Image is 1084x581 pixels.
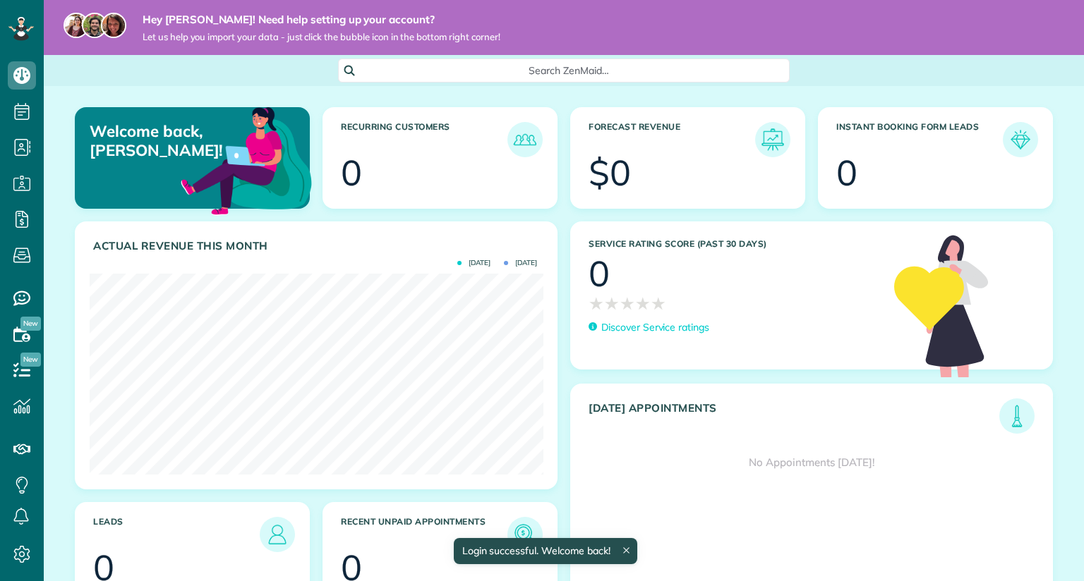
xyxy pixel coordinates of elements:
h3: Actual Revenue this month [93,240,543,252]
h3: Forecast Revenue [589,122,755,157]
img: icon_form_leads-04211a6a04a5b2264e4ee56bc0799ec3eb69b7e499cbb523a139df1d13a81ae0.png [1006,126,1035,154]
span: New [20,317,41,331]
span: ★ [635,291,651,316]
span: Let us help you import your data - just click the bubble icon in the bottom right corner! [143,31,500,43]
strong: Hey [PERSON_NAME]! Need help setting up your account? [143,13,500,27]
h3: Service Rating score (past 30 days) [589,239,880,249]
span: ★ [589,291,604,316]
img: maria-72a9807cf96188c08ef61303f053569d2e2a8a1cde33d635c8a3ac13582a053d.jpg [64,13,89,38]
img: dashboard_welcome-42a62b7d889689a78055ac9021e634bf52bae3f8056760290aed330b23ab8690.png [178,91,315,228]
span: [DATE] [457,259,490,267]
p: Welcome back, [PERSON_NAME]! [90,122,234,159]
div: 0 [589,256,610,291]
div: Login successful. Welcome back! [453,538,637,564]
img: icon_forecast_revenue-8c13a41c7ed35a8dcfafea3cbb826a0462acb37728057bba2d056411b612bbbe.png [759,126,787,154]
img: icon_leads-1bed01f49abd5b7fead27621c3d59655bb73ed531f8eeb49469d10e621d6b896.png [263,520,291,549]
span: [DATE] [504,259,537,267]
div: 0 [341,155,362,190]
h3: [DATE] Appointments [589,402,999,434]
span: ★ [651,291,666,316]
div: No Appointments [DATE]! [571,434,1052,491]
img: jorge-587dff0eeaa6aab1f244e6dc62b8924c3b6ad411094392a53c71c6c4a576187d.jpg [82,13,107,38]
img: michelle-19f622bdf1676172e81f8f8fba1fb50e276960ebfe0243fe18214015130c80e4.jpg [101,13,126,38]
h3: Instant Booking Form Leads [836,122,1003,157]
img: icon_todays_appointments-901f7ab196bb0bea1936b74009e4eb5ffbc2d2711fa7634e0d609ed5ef32b18b.png [1003,402,1031,430]
p: Discover Service ratings [601,320,709,335]
div: 0 [836,155,857,190]
h3: Recent unpaid appointments [341,517,507,552]
img: icon_recurring_customers-cf858462ba22bcd05b5a5880d41d6543d210077de5bb9ebc9590e49fd87d84ed.png [511,126,539,154]
span: ★ [604,291,620,316]
img: icon_unpaid_appointments-47b8ce3997adf2238b356f14209ab4cced10bd1f174958f3ca8f1d0dd7fffeee.png [511,520,539,549]
h3: Recurring Customers [341,122,507,157]
span: ★ [620,291,635,316]
a: Discover Service ratings [589,320,709,335]
div: $0 [589,155,631,190]
span: New [20,353,41,367]
h3: Leads [93,517,260,552]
